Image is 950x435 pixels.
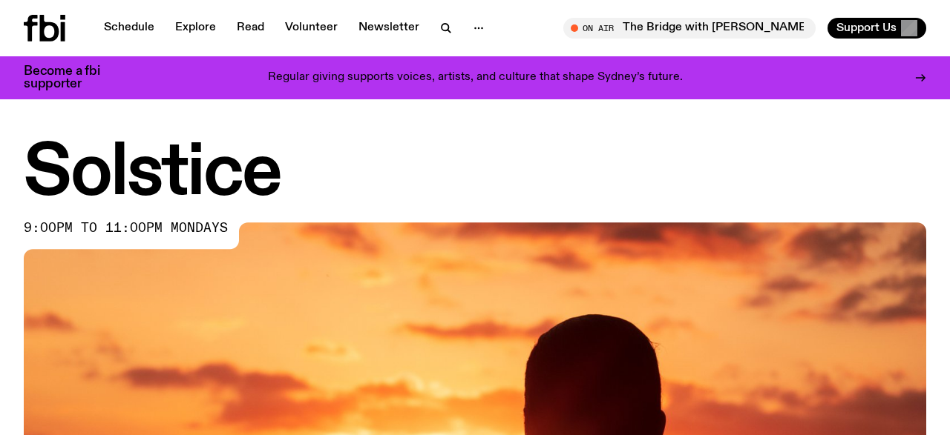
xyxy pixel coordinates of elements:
[24,65,119,90] h3: Become a fbi supporter
[24,141,926,207] h1: Solstice
[350,18,428,39] a: Newsletter
[276,18,347,39] a: Volunteer
[563,18,816,39] button: On AirThe Bridge with [PERSON_NAME]
[268,71,683,84] p: Regular giving supports voices, artists, and culture that shape Sydney’s future.
[228,18,273,39] a: Read
[828,18,926,39] button: Support Us
[95,18,163,39] a: Schedule
[166,18,225,39] a: Explore
[836,21,897,35] span: Support Us
[24,222,228,234] span: 9:00pm to 11:00pm mondays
